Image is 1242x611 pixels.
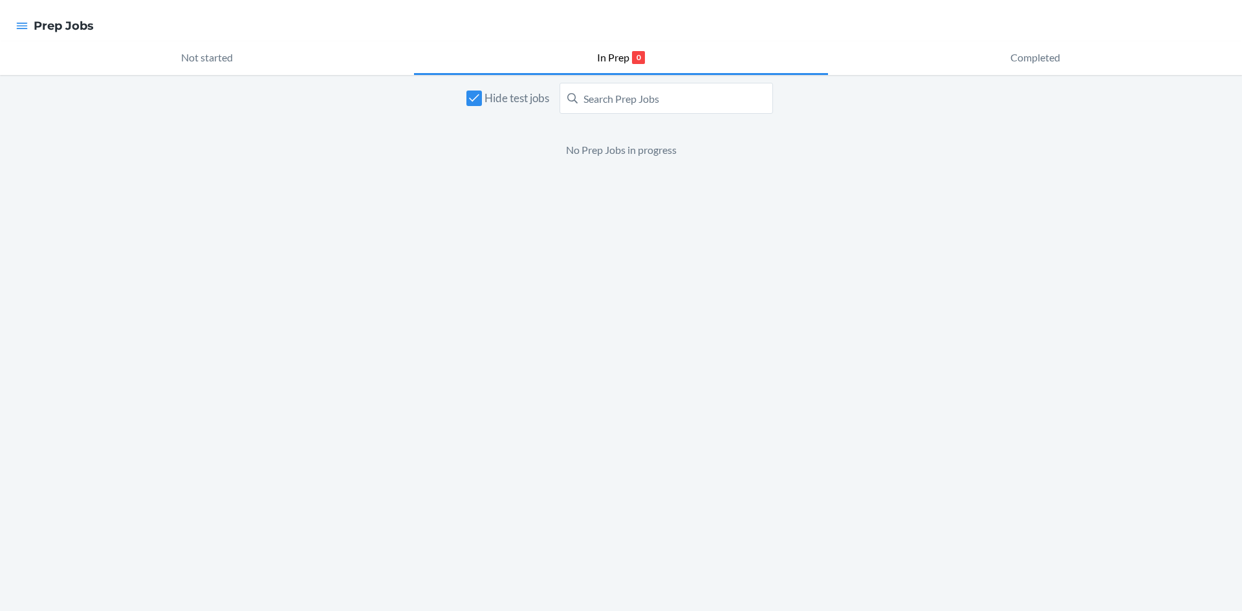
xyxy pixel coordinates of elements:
button: In Prep0 [414,41,828,75]
h4: Prep Jobs [34,17,94,34]
input: Search Prep Jobs [560,83,773,114]
input: Hide test jobs [466,91,482,106]
span: Hide test jobs [485,90,549,107]
p: Completed [1010,50,1060,65]
p: Not started [181,50,233,65]
p: 0 [632,51,645,64]
button: Completed [828,41,1242,75]
p: In Prep [597,50,629,65]
p: No Prep Jobs in progress [469,142,773,158]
